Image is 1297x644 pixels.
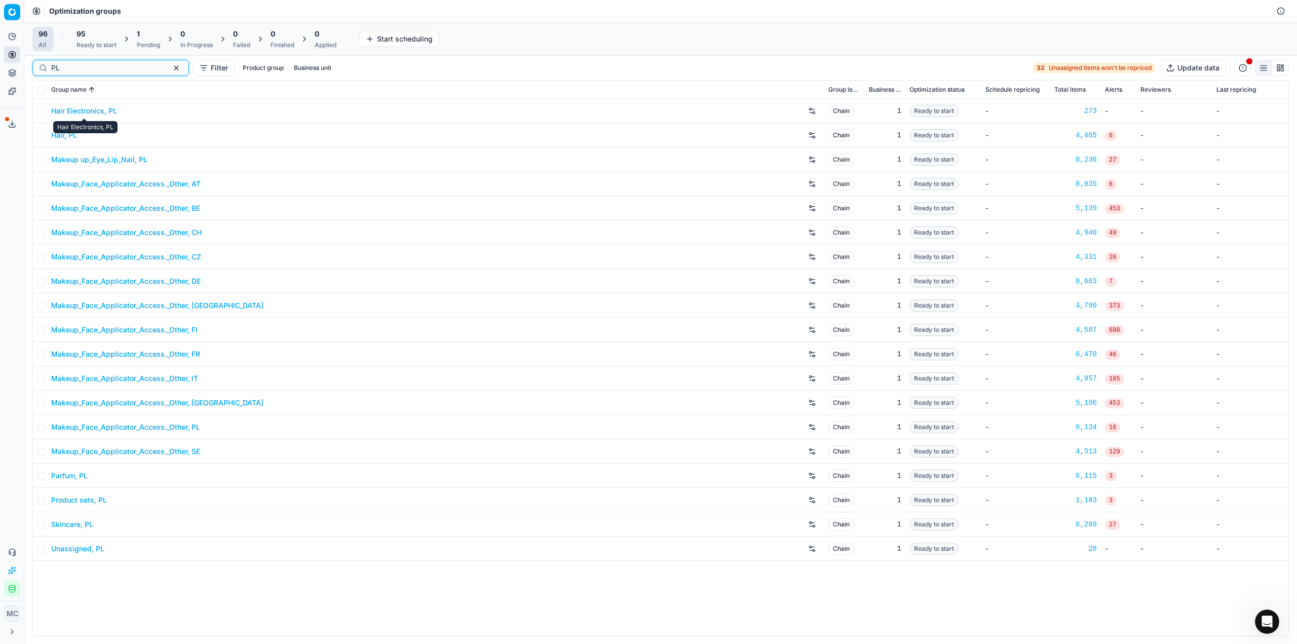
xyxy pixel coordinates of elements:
[1136,439,1212,464] td: -
[1105,350,1120,360] span: 46
[1105,131,1117,141] span: 6
[51,471,88,481] a: Parfum, PL
[828,421,854,433] span: Chain
[1136,318,1212,342] td: -
[1212,342,1288,366] td: -
[828,324,854,336] span: Chain
[981,439,1050,464] td: -
[1105,155,1120,165] span: 27
[909,372,959,385] span: Ready to start
[828,178,854,190] span: Chain
[1105,252,1120,262] span: 26
[1105,496,1117,506] span: 3
[1054,252,1097,262] a: 4,331
[981,366,1050,391] td: -
[1212,488,1288,512] td: -
[1212,464,1288,488] td: -
[981,220,1050,245] td: -
[51,63,162,73] input: Search
[51,349,200,359] a: Makeup_Face_Applicator_Access._Other, FR
[869,86,901,94] span: Business unit
[1054,155,1097,165] a: 8,236
[51,276,201,286] a: Makeup_Face_Applicator_Access._Other, DE
[869,106,901,116] div: 1
[1136,366,1212,391] td: -
[51,544,104,554] a: Unassigned, PL
[1212,123,1288,147] td: -
[1101,537,1136,561] td: -
[1212,147,1288,172] td: -
[1054,203,1097,213] a: 5,139
[981,342,1050,366] td: -
[49,6,121,16] span: Optimization groups
[51,325,198,335] a: Makeup_Face_Applicator_Access._Other, FI
[1136,245,1212,269] td: -
[1216,86,1256,94] span: Last repricing
[1212,512,1288,537] td: -
[1212,269,1288,293] td: -
[1105,447,1124,457] span: 129
[869,349,901,359] div: 1
[1105,374,1124,384] span: 165
[981,537,1050,561] td: -
[909,494,959,506] span: Ready to start
[981,99,1050,123] td: -
[4,605,20,622] button: MC
[1054,422,1097,432] a: 6,134
[239,62,288,74] button: Product group
[869,544,901,554] div: 1
[1049,64,1152,72] span: Unassigned items won't be repriced
[77,41,117,49] div: Ready to start
[1212,245,1288,269] td: -
[981,512,1050,537] td: -
[1037,64,1045,72] strong: 32
[271,29,275,39] span: 0
[1054,228,1097,238] div: 4,940
[869,155,901,165] div: 1
[1054,179,1097,189] div: 8,035
[39,41,48,49] div: All
[1105,277,1117,287] span: 7
[1105,228,1120,238] span: 49
[1101,99,1136,123] td: -
[828,226,854,239] span: Chain
[869,325,901,335] div: 1
[909,129,959,141] span: Ready to start
[1054,130,1097,140] div: 4,485
[909,543,959,555] span: Ready to start
[1054,300,1097,311] div: 4,790
[1054,519,1097,529] a: 6,269
[828,543,854,555] span: Chain
[909,178,959,190] span: Ready to start
[1212,391,1288,415] td: -
[1136,269,1212,293] td: -
[981,147,1050,172] td: -
[909,251,959,263] span: Ready to start
[1054,495,1097,505] div: 1,183
[1212,293,1288,318] td: -
[1105,423,1120,433] span: 16
[909,518,959,531] span: Ready to start
[869,179,901,189] div: 1
[51,300,263,311] a: Makeup_Face_Applicator_Access._Other, [GEOGRAPHIC_DATA]
[51,179,201,189] a: Makeup_Face_Applicator_Access._Other, AT
[981,245,1050,269] td: -
[869,446,901,457] div: 1
[869,130,901,140] div: 1
[1212,172,1288,196] td: -
[1054,398,1097,408] a: 5,106
[137,29,140,39] span: 1
[981,415,1050,439] td: -
[51,106,117,116] a: Hair Electronics, PL
[271,41,294,49] div: Finished
[51,252,201,262] a: Makeup_Face_Applicator_Access._Other, CZ
[1212,415,1288,439] td: -
[51,398,263,408] a: Makeup_Face_Applicator_Access._Other, [GEOGRAPHIC_DATA]
[981,318,1050,342] td: -
[1105,325,1124,335] span: 680
[1136,196,1212,220] td: -
[1136,391,1212,415] td: -
[909,445,959,458] span: Ready to start
[909,86,965,94] span: Optimization status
